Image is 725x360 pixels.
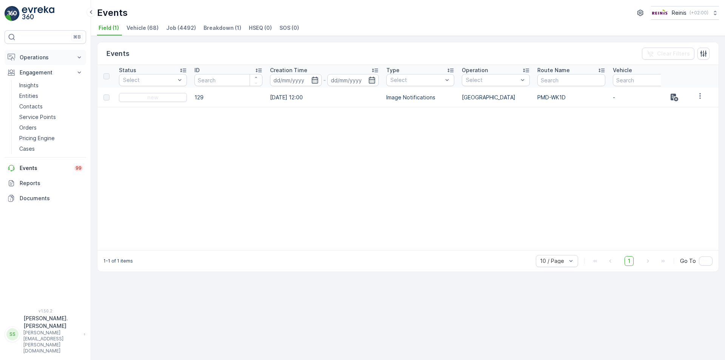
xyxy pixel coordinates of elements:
p: new [147,94,159,101]
p: 99 [76,165,82,171]
a: Events99 [5,161,86,176]
p: Entities [19,92,38,100]
span: 1 [625,256,634,266]
span: Breakdown (1) [204,24,241,32]
p: Contacts [19,103,43,110]
input: dd/mm/yyyy [327,74,379,86]
td: - [609,88,685,107]
p: Events [106,48,130,59]
p: Events [97,7,128,19]
p: Pricing Engine [19,134,55,142]
a: Cases [16,144,86,154]
p: Select [123,76,175,84]
img: Reinis-Logo-Vrijstaand_Tekengebied-1-copy2_aBO4n7j.png [651,9,669,17]
p: Select [466,76,518,84]
p: Insights [19,82,39,89]
p: ID [194,66,200,74]
td: [GEOGRAPHIC_DATA] [458,88,534,107]
input: Search [537,74,605,86]
button: new [119,93,187,102]
p: Status [119,66,136,74]
p: Service Points [19,113,56,121]
p: Operation [462,66,488,74]
p: Engagement [20,69,71,76]
span: Job (4492) [166,24,196,32]
button: Reinis(+02:00) [651,6,719,20]
a: Insights [16,80,86,91]
span: Go To [680,257,696,265]
p: ( +02:00 ) [690,10,708,16]
a: Reports [5,176,86,191]
div: Toggle Row Selected [103,94,110,100]
a: Orders [16,122,86,133]
p: Reinis [672,9,686,17]
td: 129 [191,88,266,107]
span: Field (1) [99,24,119,32]
p: Documents [20,195,83,202]
p: Operations [20,54,71,61]
p: Reports [20,179,83,187]
p: Vehicle [613,66,632,74]
span: Vehicle (68) [126,24,159,32]
a: Entities [16,91,86,101]
p: Route Name [537,66,570,74]
a: Documents [5,191,86,206]
button: Clear Filters [642,48,694,60]
span: v 1.50.2 [5,309,86,313]
button: Operations [5,50,86,65]
button: SS[PERSON_NAME].[PERSON_NAME][PERSON_NAME][EMAIL_ADDRESS][PERSON_NAME][DOMAIN_NAME] [5,315,86,354]
p: Select [390,76,443,84]
input: Search [613,74,681,86]
p: [PERSON_NAME][EMAIL_ADDRESS][PERSON_NAME][DOMAIN_NAME] [23,330,80,354]
p: Type [386,66,400,74]
td: [DATE] 12:00 [266,88,383,107]
p: Orders [19,124,37,131]
td: Image Notifications [383,88,458,107]
a: Contacts [16,101,86,112]
p: ⌘B [73,34,81,40]
button: Engagement [5,65,86,80]
input: dd/mm/yyyy [270,74,322,86]
td: PMD-WK1D [534,88,609,107]
div: SS [6,328,19,340]
p: Events [20,164,69,172]
p: Clear Filters [657,50,690,57]
p: 1-1 of 1 items [103,258,133,264]
img: logo [5,6,20,21]
a: Service Points [16,112,86,122]
img: logo_light-DOdMpM7g.png [22,6,54,21]
p: - [323,76,326,85]
span: SOS (0) [279,24,299,32]
input: Search [194,74,262,86]
p: Creation Time [270,66,307,74]
a: Pricing Engine [16,133,86,144]
p: [PERSON_NAME].[PERSON_NAME] [23,315,80,330]
span: HSEQ (0) [249,24,272,32]
p: Cases [19,145,35,153]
